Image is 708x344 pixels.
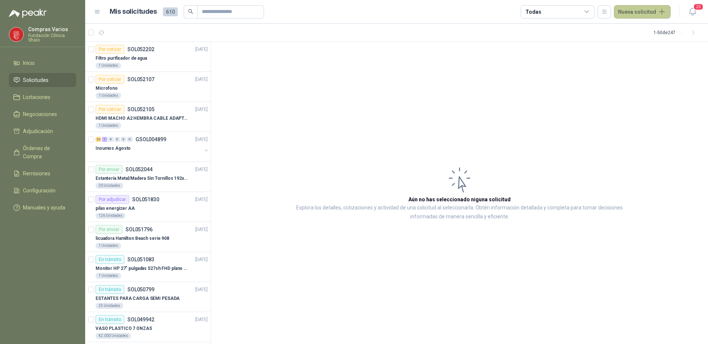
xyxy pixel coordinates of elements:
[96,123,121,129] div: 1 Unidades
[114,137,120,142] div: 0
[195,256,208,263] p: [DATE]
[121,137,126,142] div: 0
[96,213,126,219] div: 126 Unidades
[85,102,211,132] a: Por cotizarSOL052105[DATE] HDMI MACHO A2 HEMBRA CABLE ADAPTADOR CONVERTIDOR FOR MONIT1 Unidades
[23,93,50,101] span: Licitaciones
[96,235,169,242] p: licuadora Hamilton Beach serie 908
[96,315,124,324] div: En tránsito
[195,106,208,113] p: [DATE]
[686,5,699,19] button: 20
[127,77,154,82] p: SOL052107
[85,162,211,192] a: Por enviarSOL052044[DATE] Estantería Metal/Madera Sin Tornillos 192x100x50 cm 5 Niveles Gris30 Un...
[28,33,76,42] p: Fundación Clínica Shaio
[96,137,101,142] div: 22
[9,107,76,121] a: Negociaciones
[23,59,35,67] span: Inicio
[126,227,153,232] p: SOL051796
[127,137,133,142] div: 0
[23,186,56,195] span: Configuración
[23,169,50,178] span: Remisiones
[96,243,121,249] div: 1 Unidades
[85,42,211,72] a: Por cotizarSOL052202[DATE] Filtro purificador de agua1 Unidades
[654,27,699,39] div: 1 - 50 de 247
[96,205,135,212] p: pilas energizer AA
[9,9,47,18] img: Logo peakr
[9,201,76,215] a: Manuales y ayuda
[9,73,76,87] a: Solicitudes
[614,5,671,19] button: Nueva solicitud
[96,45,124,54] div: Por cotizar
[96,273,121,279] div: 1 Unidades
[9,183,76,198] a: Configuración
[9,27,23,42] img: Company Logo
[110,6,157,17] h1: Mis solicitudes
[9,166,76,181] a: Remisiones
[96,333,131,339] div: 42.000 Unidades
[195,136,208,143] p: [DATE]
[127,107,154,112] p: SOL052105
[9,141,76,163] a: Órdenes de Compra
[85,282,211,312] a: En tránsitoSOL050799[DATE] ESTANTES PARA CARGA SEMI PESADA25 Unidades
[96,325,152,332] p: VASO PLASTICO 7 ONZAS
[28,27,76,32] p: Compras Varios
[9,90,76,104] a: Licitaciones
[195,196,208,203] p: [DATE]
[127,257,154,262] p: SOL051083
[525,8,541,16] div: Todas
[23,204,65,212] span: Manuales y ayuda
[96,115,188,122] p: HDMI MACHO A2 HEMBRA CABLE ADAPTADOR CONVERTIDOR FOR MONIT
[163,7,178,16] span: 610
[195,316,208,323] p: [DATE]
[96,135,209,159] a: 22 1 0 0 0 0 GSOL004899[DATE] Insumos Agosto
[127,317,154,322] p: SOL049942
[195,286,208,293] p: [DATE]
[96,75,124,84] div: Por cotizar
[285,204,634,221] p: Explora los detalles, cotizaciones y actividad de una solicitud al seleccionarla. Obtén informaci...
[127,47,154,52] p: SOL052202
[408,195,511,204] h3: Aún no has seleccionado niguna solicitud
[96,93,121,99] div: 1 Unidades
[23,144,69,161] span: Órdenes de Compra
[96,225,123,234] div: Por enviar
[132,197,159,202] p: SOL051830
[136,137,166,142] p: GSOL004899
[96,165,123,174] div: Por enviar
[9,56,76,70] a: Inicio
[102,137,107,142] div: 1
[23,110,57,118] span: Negociaciones
[96,295,180,302] p: ESTANTES PARA CARGA SEMI PESADA
[96,265,188,272] p: Monitor HP 27" pulgadas 527sh FHD plano negro
[9,124,76,138] a: Adjudicación
[693,3,704,10] span: 20
[96,183,123,189] div: 30 Unidades
[96,85,118,92] p: Microfono
[85,72,211,102] a: Por cotizarSOL052107[DATE] Microfono1 Unidades
[85,222,211,252] a: Por enviarSOL051796[DATE] licuadora Hamilton Beach serie 9081 Unidades
[85,312,211,342] a: En tránsitoSOL049942[DATE] VASO PLASTICO 7 ONZAS42.000 Unidades
[96,255,124,264] div: En tránsito
[195,76,208,83] p: [DATE]
[108,137,114,142] div: 0
[195,46,208,53] p: [DATE]
[85,192,211,222] a: Por adjudicarSOL051830[DATE] pilas energizer AA126 Unidades
[96,105,124,114] div: Por cotizar
[96,285,124,294] div: En tránsito
[96,55,147,62] p: Filtro purificador de agua
[195,166,208,173] p: [DATE]
[23,76,49,84] span: Solicitudes
[96,303,123,309] div: 25 Unidades
[96,175,188,182] p: Estantería Metal/Madera Sin Tornillos 192x100x50 cm 5 Niveles Gris
[96,63,121,69] div: 1 Unidades
[85,252,211,282] a: En tránsitoSOL051083[DATE] Monitor HP 27" pulgadas 527sh FHD plano negro1 Unidades
[96,195,129,204] div: Por adjudicar
[126,167,153,172] p: SOL052044
[195,226,208,233] p: [DATE]
[23,127,53,135] span: Adjudicación
[96,145,131,152] p: Insumos Agosto
[127,287,154,292] p: SOL050799
[188,9,193,14] span: search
